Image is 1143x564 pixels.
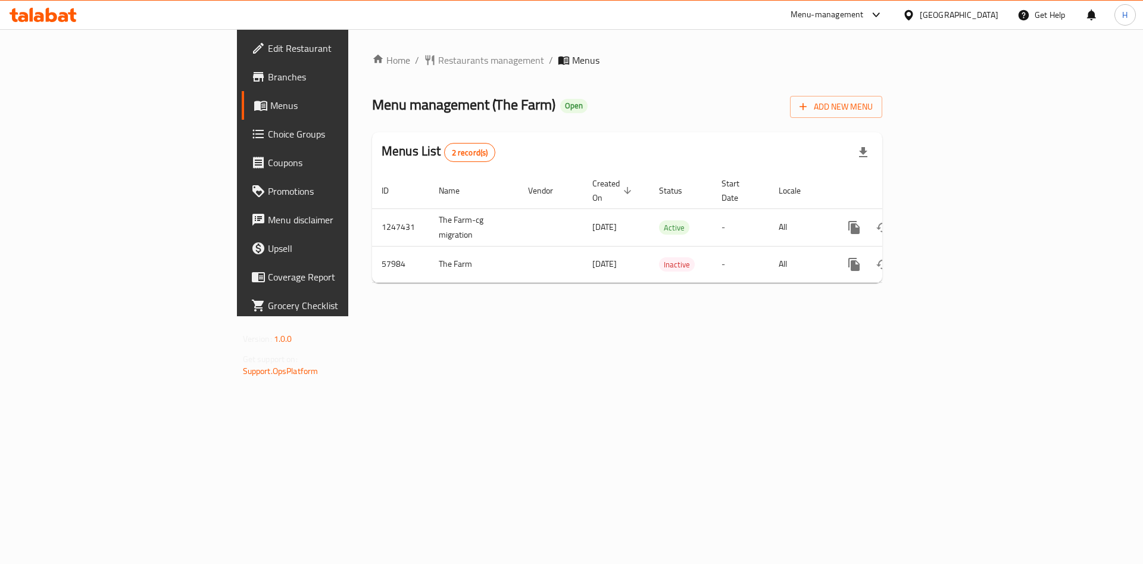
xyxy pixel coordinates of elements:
[800,99,873,114] span: Add New Menu
[268,70,419,84] span: Branches
[382,183,404,198] span: ID
[372,91,555,118] span: Menu management ( The Farm )
[438,53,544,67] span: Restaurants management
[268,270,419,284] span: Coverage Report
[528,183,569,198] span: Vendor
[769,208,830,246] td: All
[659,221,689,235] span: Active
[268,241,419,255] span: Upsell
[869,250,897,279] button: Change Status
[722,176,755,205] span: Start Date
[274,331,292,347] span: 1.0.0
[592,256,617,272] span: [DATE]
[243,331,272,347] span: Version:
[444,143,496,162] div: Total records count
[560,101,588,111] span: Open
[445,147,495,158] span: 2 record(s)
[1122,8,1128,21] span: H
[243,351,298,367] span: Get support on:
[242,291,428,320] a: Grocery Checklist
[549,53,553,67] li: /
[920,8,998,21] div: [GEOGRAPHIC_DATA]
[242,234,428,263] a: Upsell
[372,173,964,283] table: enhanced table
[242,34,428,63] a: Edit Restaurant
[830,173,964,209] th: Actions
[242,120,428,148] a: Choice Groups
[869,213,897,242] button: Change Status
[242,263,428,291] a: Coverage Report
[268,155,419,170] span: Coupons
[268,298,419,313] span: Grocery Checklist
[243,363,318,379] a: Support.OpsPlatform
[424,53,544,67] a: Restaurants management
[242,177,428,205] a: Promotions
[439,183,475,198] span: Name
[769,246,830,282] td: All
[429,208,519,246] td: The Farm-cg migration
[659,258,695,272] span: Inactive
[840,250,869,279] button: more
[790,96,882,118] button: Add New Menu
[791,8,864,22] div: Menu-management
[712,208,769,246] td: -
[592,176,635,205] span: Created On
[659,220,689,235] div: Active
[242,91,428,120] a: Menus
[659,183,698,198] span: Status
[242,205,428,234] a: Menu disclaimer
[592,219,617,235] span: [DATE]
[779,183,816,198] span: Locale
[372,53,882,67] nav: breadcrumb
[840,213,869,242] button: more
[659,257,695,272] div: Inactive
[270,98,419,113] span: Menus
[242,63,428,91] a: Branches
[268,41,419,55] span: Edit Restaurant
[712,246,769,282] td: -
[560,99,588,113] div: Open
[268,127,419,141] span: Choice Groups
[242,148,428,177] a: Coupons
[382,142,495,162] h2: Menus List
[429,246,519,282] td: The Farm
[268,184,419,198] span: Promotions
[268,213,419,227] span: Menu disclaimer
[572,53,599,67] span: Menus
[849,138,877,167] div: Export file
